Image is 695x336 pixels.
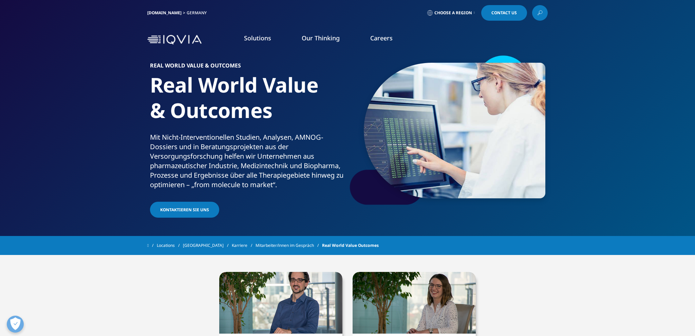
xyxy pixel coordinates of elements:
[434,10,472,16] span: Choose a Region
[491,11,517,15] span: Contact Us
[7,316,24,333] button: Präferenzen öffnen
[150,72,345,133] h1: Real World Value & Outcomes
[302,34,340,42] a: Our Thinking
[322,239,379,252] span: Real World Value Outcomes
[244,34,271,42] a: Solutions
[481,5,527,21] a: Contact Us
[232,239,256,252] a: Karriere
[370,34,393,42] a: Careers
[256,239,322,252] a: Mitarbeiter/innen im Gespräch
[147,10,182,16] a: [DOMAIN_NAME]
[204,24,548,56] nav: Primary
[364,63,545,198] img: 145_researcher-reviewing-data-on-computer.jpg
[150,202,219,218] a: Kontaktieren Sie uns
[150,63,345,72] h6: Real World Value & Outcomes
[157,239,183,252] a: Locations
[160,207,209,213] span: Kontaktieren Sie uns
[187,10,209,16] div: Germany
[183,239,232,252] a: [GEOGRAPHIC_DATA]
[150,133,345,190] div: Mit Nicht-Interventionellen Studien, Analysen, AMNOG-Dossiers und in Beratungsprojekten aus der V...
